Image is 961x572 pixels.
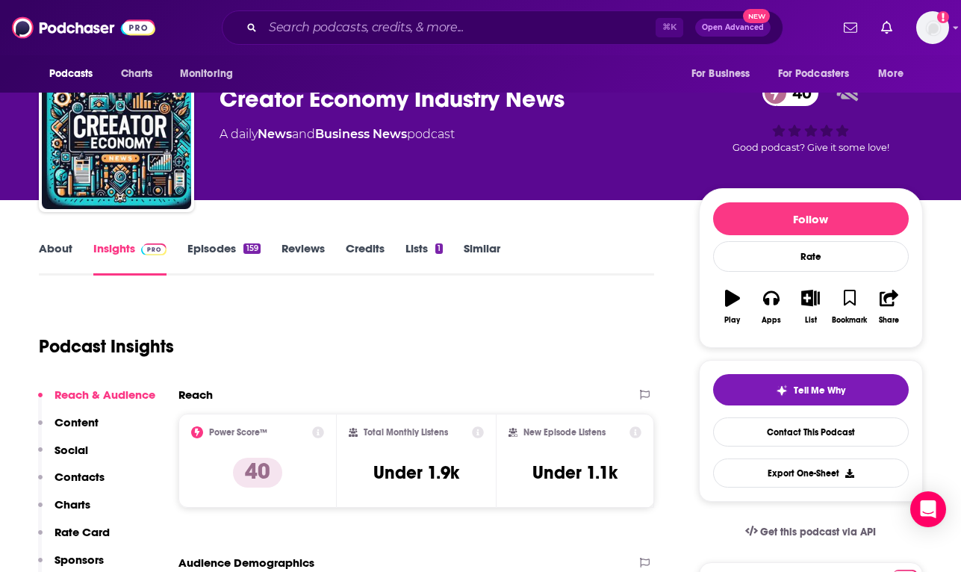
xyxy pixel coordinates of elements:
button: Export One-Sheet [713,458,909,488]
h3: Under 1.1k [532,461,618,484]
div: Apps [762,316,781,325]
p: Sponsors [55,553,104,567]
button: open menu [768,60,871,88]
svg: Add a profile image [937,11,949,23]
p: Social [55,443,88,457]
div: 1 [435,243,443,254]
a: Lists1 [405,241,443,276]
img: Podchaser Pro [141,243,167,255]
button: Bookmark [830,280,869,334]
div: Rate [713,241,909,272]
p: Contacts [55,470,105,484]
a: Episodes159 [187,241,260,276]
button: open menu [170,60,252,88]
button: Apps [752,280,791,334]
div: Search podcasts, credits, & more... [222,10,783,45]
span: Charts [121,63,153,84]
button: Follow [713,202,909,235]
span: Get this podcast via API [760,526,876,538]
span: Good podcast? Give it some love! [733,142,889,153]
h2: Reach [178,388,213,402]
h2: New Episode Listens [523,427,606,438]
h2: Audience Demographics [178,556,314,570]
button: Contacts [38,470,105,497]
img: Creator Economy Industry News [42,60,191,209]
span: Logged in as sophiak [916,11,949,44]
span: More [878,63,904,84]
button: Social [38,443,88,470]
img: tell me why sparkle [776,385,788,397]
span: ⌘ K [656,18,683,37]
button: Open AdvancedNew [695,19,771,37]
img: Podchaser - Follow, Share and Rate Podcasts [12,13,155,42]
h1: Podcast Insights [39,335,174,358]
span: 40 [777,80,819,106]
div: A daily podcast [220,125,455,143]
a: 40 [762,80,819,106]
h2: Power Score™ [209,427,267,438]
a: Show notifications dropdown [838,15,863,40]
div: List [805,316,817,325]
button: Share [869,280,908,334]
div: 40Good podcast? Give it some love! [699,70,923,163]
button: Show profile menu [916,11,949,44]
button: Content [38,415,99,443]
div: 159 [243,243,260,254]
a: Show notifications dropdown [875,15,898,40]
div: Share [879,316,899,325]
div: Bookmark [832,316,867,325]
a: Get this podcast via API [733,514,889,550]
a: Business News [315,127,407,141]
span: For Podcasters [778,63,850,84]
span: Tell Me Why [794,385,845,397]
button: open menu [868,60,922,88]
span: For Business [691,63,750,84]
span: and [292,127,315,141]
p: Content [55,415,99,429]
input: Search podcasts, credits, & more... [263,16,656,40]
img: User Profile [916,11,949,44]
span: Monitoring [180,63,233,84]
button: Rate Card [38,525,110,553]
button: List [791,280,830,334]
a: Contact This Podcast [713,417,909,447]
div: Open Intercom Messenger [910,491,946,527]
button: tell me why sparkleTell Me Why [713,374,909,405]
a: Credits [346,241,385,276]
a: InsightsPodchaser Pro [93,241,167,276]
a: About [39,241,72,276]
button: open menu [681,60,769,88]
h3: Under 1.9k [373,461,459,484]
h2: Total Monthly Listens [364,427,448,438]
p: Rate Card [55,525,110,539]
span: New [743,9,770,23]
p: 40 [233,458,282,488]
p: Charts [55,497,90,512]
a: Charts [111,60,162,88]
span: Open Advanced [702,24,764,31]
a: News [258,127,292,141]
div: Play [724,316,740,325]
button: open menu [39,60,113,88]
button: Play [713,280,752,334]
button: Reach & Audience [38,388,155,415]
p: Reach & Audience [55,388,155,402]
span: Podcasts [49,63,93,84]
a: Similar [464,241,500,276]
a: Reviews [282,241,325,276]
button: Charts [38,497,90,525]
